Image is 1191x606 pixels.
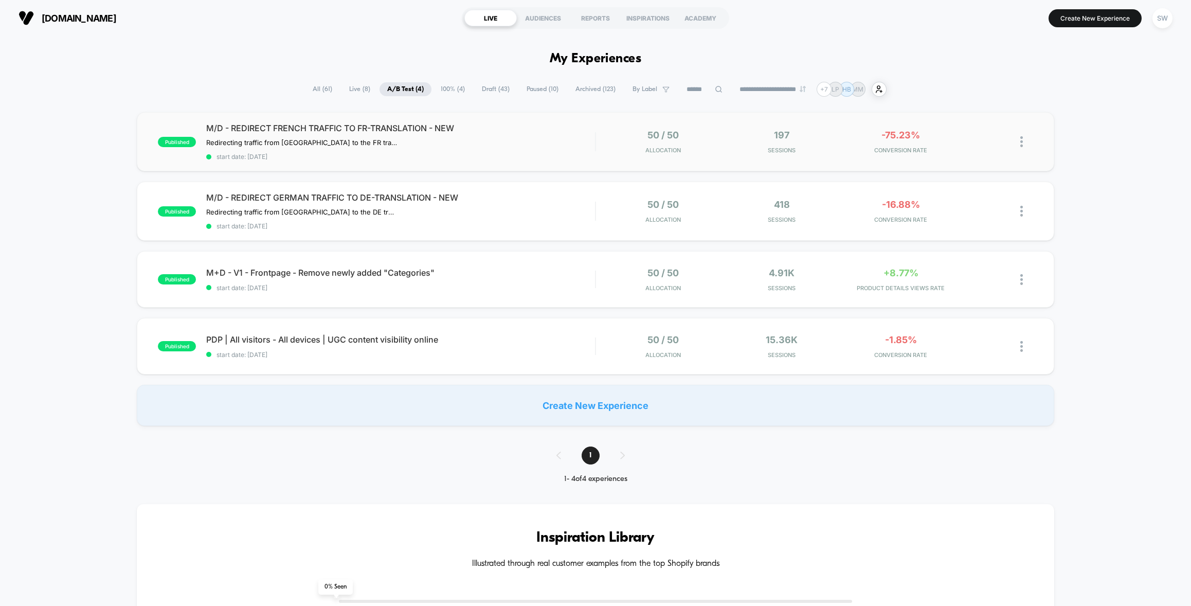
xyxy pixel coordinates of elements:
[19,10,34,26] img: Visually logo
[881,130,920,140] span: -75.23%
[647,334,679,345] span: 50 / 50
[158,274,196,284] span: published
[844,284,958,292] span: PRODUCT DETAILS VIEWS RATE
[645,351,681,359] span: Allocation
[885,334,917,345] span: -1.85%
[645,216,681,223] span: Allocation
[882,199,920,210] span: -16.88%
[844,351,958,359] span: CONVERSION RATE
[206,153,595,161] span: start date: [DATE]
[674,10,727,26] div: ACADEMY
[206,334,595,345] span: PDP | All visitors - All devices | UGC content visibility online
[546,475,645,484] div: 1 - 4 of 4 experiences
[647,268,679,278] span: 50 / 50
[569,10,622,26] div: REPORTS
[645,147,681,154] span: Allocation
[206,208,397,216] span: Redirecting traffic from [GEOGRAPHIC_DATA] to the DE translation of the website.
[1049,9,1142,27] button: Create New Experience
[832,85,839,93] p: LP
[725,284,839,292] span: Sessions
[1020,274,1023,285] img: close
[42,13,116,24] span: [DOMAIN_NAME]
[1152,8,1172,28] div: SW
[800,86,806,92] img: end
[725,216,839,223] span: Sessions
[158,137,196,147] span: published
[568,82,623,96] span: Archived ( 123 )
[633,85,657,93] span: By Label
[769,268,795,278] span: 4.91k
[883,268,918,278] span: +8.77%
[774,199,790,210] span: 418
[15,10,119,26] button: [DOMAIN_NAME]
[1149,8,1176,29] button: SW
[766,334,798,345] span: 15.36k
[305,82,340,96] span: All ( 61 )
[519,82,566,96] span: Paused ( 10 )
[380,82,431,96] span: A/B Test ( 4 )
[318,579,353,595] span: 0 % Seen
[844,216,958,223] span: CONVERSION RATE
[206,222,595,230] span: start date: [DATE]
[725,351,839,359] span: Sessions
[137,385,1054,426] div: Create New Experience
[1020,341,1023,352] img: close
[842,85,851,93] p: HB
[1020,136,1023,147] img: close
[517,10,569,26] div: AUDIENCES
[582,447,600,465] span: 1
[844,147,958,154] span: CONVERSION RATE
[647,199,679,210] span: 50 / 50
[158,206,196,217] span: published
[647,130,679,140] span: 50 / 50
[1020,206,1023,217] img: close
[168,530,1023,546] h3: Inspiration Library
[645,284,681,292] span: Allocation
[852,85,863,93] p: MM
[158,341,196,351] span: published
[206,192,595,203] span: M/D - REDIRECT GERMAN TRAFFIC TO DE-TRANSLATION - NEW
[474,82,517,96] span: Draft ( 43 )
[341,82,378,96] span: Live ( 8 )
[206,138,397,147] span: Redirecting traffic from [GEOGRAPHIC_DATA] to the FR translation of the website.
[774,130,789,140] span: 197
[550,51,642,66] h1: My Experiences
[206,351,595,359] span: start date: [DATE]
[168,559,1023,569] h4: Illustrated through real customer examples from the top Shopify brands
[622,10,674,26] div: INSPIRATIONS
[206,123,595,133] span: M/D - REDIRECT FRENCH TRAFFIC TO FR-TRANSLATION - NEW
[206,284,595,292] span: start date: [DATE]
[206,268,595,278] span: M+D - V1 - Frontpage - Remove newly added "Categories"
[725,147,839,154] span: Sessions
[464,10,517,26] div: LIVE
[433,82,473,96] span: 100% ( 4 )
[817,82,832,97] div: + 7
